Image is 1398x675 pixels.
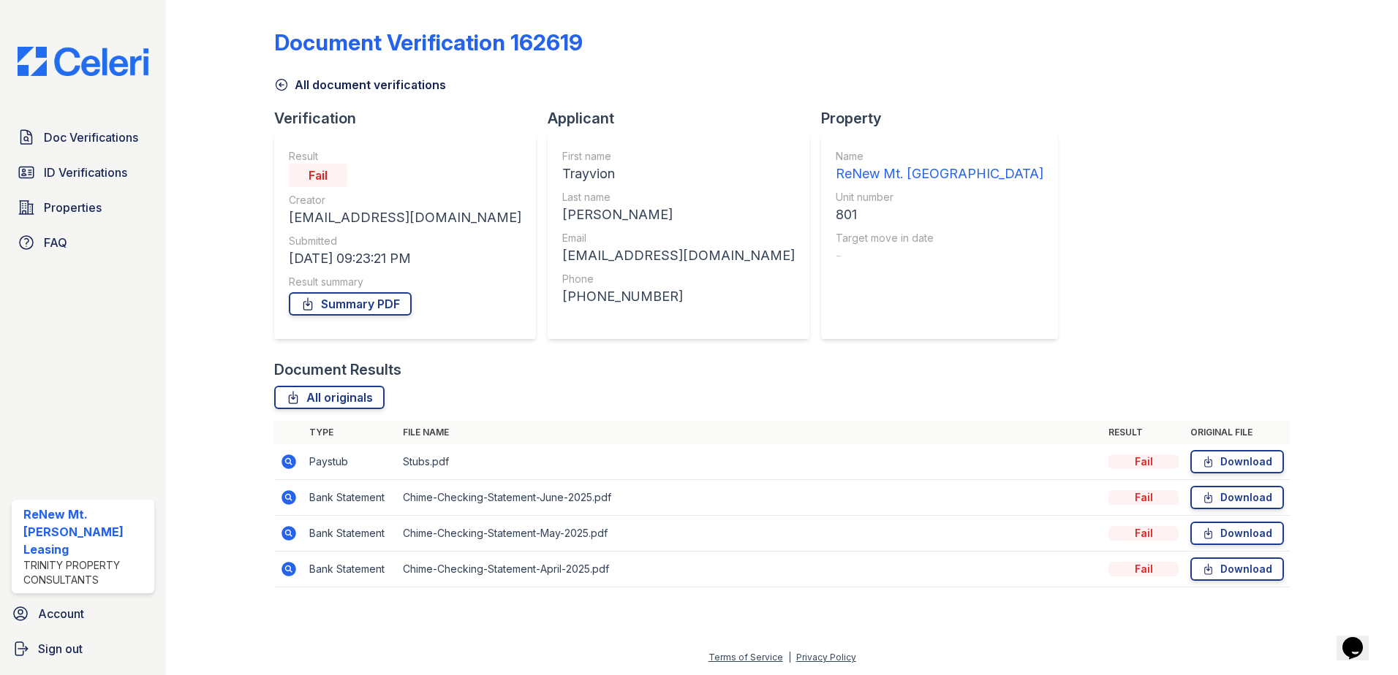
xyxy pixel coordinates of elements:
[274,108,548,129] div: Verification
[836,164,1043,184] div: ReNew Mt. [GEOGRAPHIC_DATA]
[289,207,521,228] div: [EMAIL_ADDRESS][DOMAIN_NAME]
[397,516,1103,552] td: Chime-Checking-Statement-May-2025.pdf
[562,231,795,245] div: Email
[1103,421,1184,444] th: Result
[12,123,154,152] a: Doc Verifications
[44,199,102,216] span: Properties
[6,599,160,628] a: Account
[303,444,397,480] td: Paystub
[1337,617,1383,660] iframe: chat widget
[38,605,84,622] span: Account
[562,149,795,164] div: First name
[836,245,1043,266] div: -
[289,248,521,269] div: [DATE] 09:23:21 PM
[548,108,821,129] div: Applicant
[44,234,67,251] span: FAQ
[289,149,521,164] div: Result
[274,386,385,409] a: All originals
[1190,486,1284,509] a: Download
[788,652,791,663] div: |
[562,286,795,307] div: [PHONE_NUMBER]
[397,421,1103,444] th: File name
[44,129,138,146] span: Doc Verifications
[562,205,795,225] div: [PERSON_NAME]
[1190,450,1284,473] a: Download
[38,640,83,657] span: Sign out
[6,47,160,76] img: CE_Logo_Blue-a8612792a0a2168367f1c8372b55b34899dd931a85d93a1a3d3e32e68fde9ad4.png
[709,652,783,663] a: Terms of Service
[303,552,397,587] td: Bank Statement
[12,158,154,187] a: ID Verifications
[1108,526,1179,541] div: Fail
[12,193,154,222] a: Properties
[821,108,1070,129] div: Property
[836,149,1043,184] a: Name ReNew Mt. [GEOGRAPHIC_DATA]
[397,480,1103,516] td: Chime-Checking-Statement-June-2025.pdf
[274,76,446,94] a: All document verifications
[796,652,856,663] a: Privacy Policy
[23,506,148,558] div: ReNew Mt. [PERSON_NAME] Leasing
[1190,557,1284,581] a: Download
[1108,562,1179,576] div: Fail
[562,190,795,205] div: Last name
[562,245,795,266] div: [EMAIL_ADDRESS][DOMAIN_NAME]
[289,275,521,289] div: Result summary
[1108,490,1179,505] div: Fail
[836,231,1043,245] div: Target move in date
[836,205,1043,225] div: 801
[289,234,521,248] div: Submitted
[303,421,397,444] th: Type
[303,480,397,516] td: Bank Statement
[836,149,1043,164] div: Name
[397,552,1103,587] td: Chime-Checking-Statement-April-2025.pdf
[23,558,148,587] div: Trinity Property Consultants
[1184,421,1290,444] th: Original file
[289,292,412,316] a: Summary PDF
[44,164,127,181] span: ID Verifications
[274,29,583,56] div: Document Verification 162619
[562,164,795,184] div: Trayvion
[12,228,154,257] a: FAQ
[6,634,160,663] a: Sign out
[289,164,347,187] div: Fail
[1190,522,1284,545] a: Download
[562,272,795,286] div: Phone
[836,190,1043,205] div: Unit number
[303,516,397,552] td: Bank Statement
[1108,454,1179,469] div: Fail
[397,444,1103,480] td: Stubs.pdf
[289,193,521,207] div: Creator
[274,359,401,380] div: Document Results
